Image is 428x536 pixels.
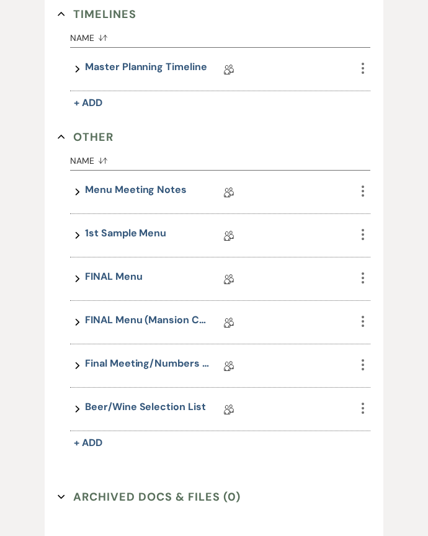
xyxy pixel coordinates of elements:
[70,434,106,452] button: + Add
[85,60,207,79] a: Master Planning Timeline
[70,182,85,202] button: expand
[74,96,102,109] span: + Add
[70,24,355,47] button: Name
[70,60,85,79] button: expand
[74,436,102,449] span: + Add
[58,128,114,146] button: Other
[85,400,205,419] a: Beer/Wine Selection List
[85,356,209,375] a: Final Meeting/Numbers Doc
[85,226,166,245] a: 1st Sample Menu
[70,94,106,112] button: + Add
[85,313,209,332] a: FINAL Menu (Mansion Copy)
[85,182,187,202] a: Menu Meeting Notes
[70,313,85,332] button: expand
[70,400,85,419] button: expand
[70,356,85,375] button: expand
[85,269,142,288] a: FINAL Menu
[70,269,85,288] button: expand
[58,488,241,506] button: Archived Docs & Files (0)
[70,146,355,170] button: Name
[58,5,136,24] button: Timelines
[70,226,85,245] button: expand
